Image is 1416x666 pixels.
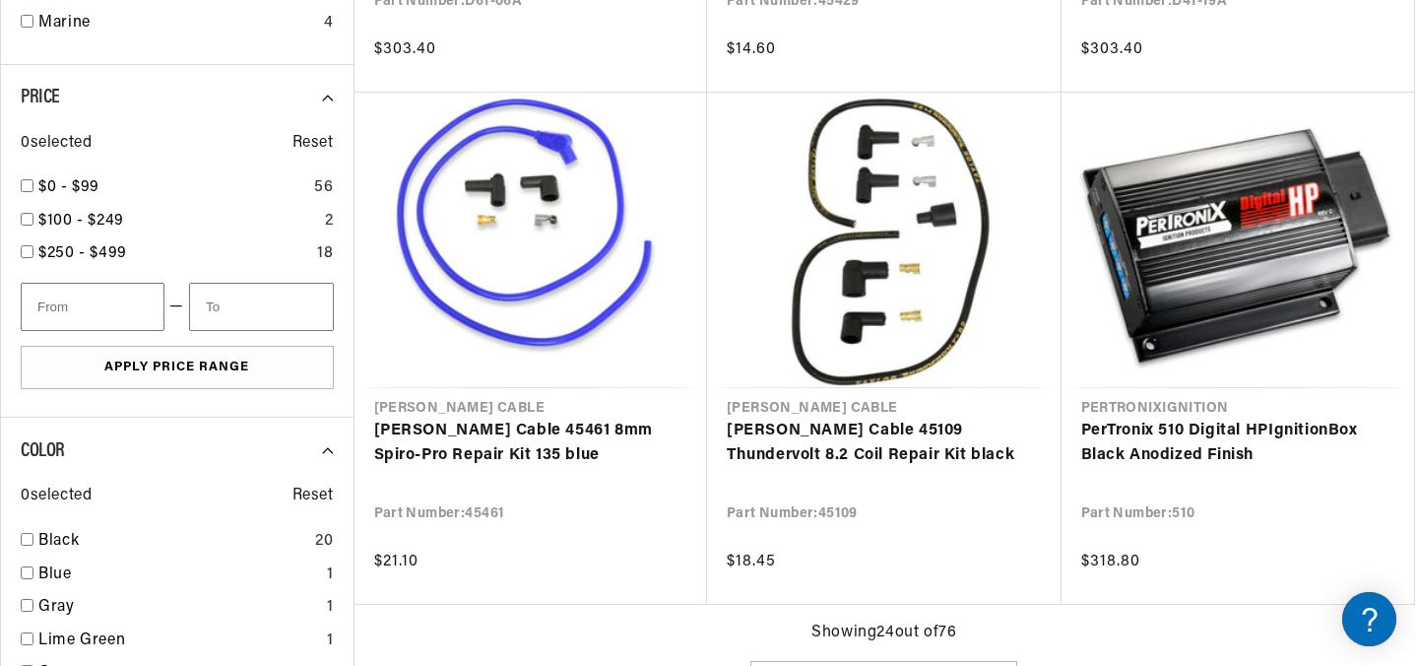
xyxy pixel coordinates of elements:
[38,245,127,261] span: $250 - $499
[327,629,334,654] div: 1
[20,330,374,361] a: Shipping FAQs
[20,167,374,198] a: FAQ
[38,179,99,195] span: $0 - $99
[38,213,124,229] span: $100 - $249
[325,209,334,234] div: 2
[727,419,1042,469] a: [PERSON_NAME] Cable 45109 Thundervolt 8.2 Coil Repair Kit black
[314,175,333,201] div: 56
[21,131,92,157] span: 0 selected
[315,529,333,555] div: 20
[20,493,374,523] a: Payment, Pricing, and Promotions FAQ
[811,621,956,646] span: Showing 24 out of 76
[1081,419,1395,469] a: PerTronix 510 Digital HPIgnitionBox Black Anodized Finish
[327,595,334,621] div: 1
[21,88,60,107] span: Price
[324,11,334,36] div: 4
[21,283,164,331] input: From
[38,563,319,588] a: Blue
[189,283,333,331] input: To
[271,567,379,586] a: POWERED BY ENCHANT
[38,629,319,654] a: Lime Green
[292,484,334,509] span: Reset
[20,300,374,318] div: Shipping
[38,11,316,36] a: Marine
[21,441,65,461] span: Color
[20,411,374,441] a: Orders FAQ
[38,529,307,555] a: Black
[20,218,374,236] div: JBA Performance Exhaust
[292,131,334,157] span: Reset
[21,484,92,509] span: 0 selected
[21,346,334,390] button: Apply Price Range
[20,462,374,481] div: Payment, Pricing, and Promotions
[20,527,374,562] button: Contact Us
[20,249,374,280] a: FAQs
[317,241,333,267] div: 18
[169,295,184,320] span: —
[20,380,374,399] div: Orders
[38,595,319,621] a: Gray
[20,137,374,156] div: Ignition Products
[374,419,688,469] a: [PERSON_NAME] Cable 45461 8mm Spiro-Pro Repair Kit 135 blue
[327,563,334,588] div: 1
